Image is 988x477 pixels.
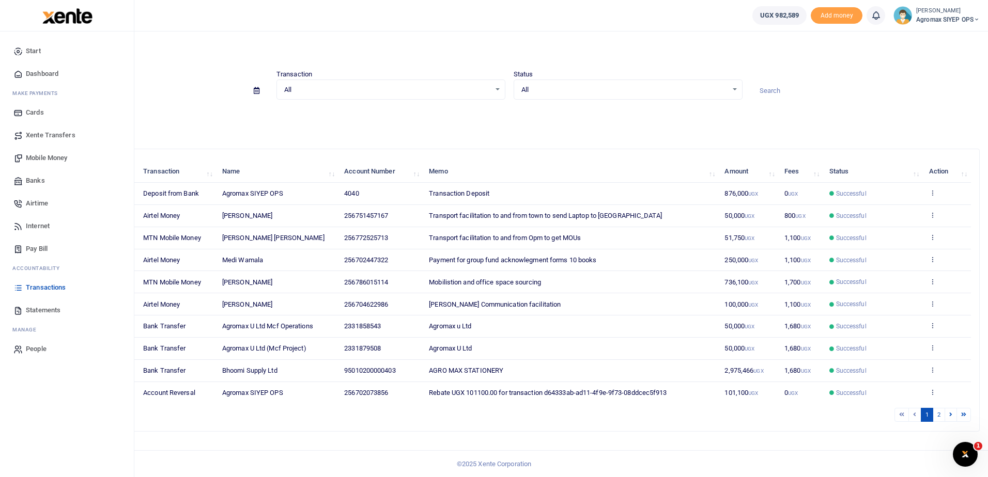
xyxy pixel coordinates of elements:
[222,389,283,396] span: Agromax SIYEP OPS
[143,322,186,330] span: Bank Transfer
[429,322,471,330] span: Agromax u Ltd
[8,237,126,260] a: Pay Bill
[893,6,980,25] a: profile-user [PERSON_NAME] Agromax SIYEP OPS
[143,367,186,374] span: Bank Transfer
[217,161,338,183] th: Name: activate to sort column ascending
[26,153,67,163] span: Mobile Money
[724,344,754,352] span: 50,000
[811,11,862,19] a: Add money
[48,407,428,423] div: Showing 1 to 10 of 20 entries
[42,8,92,24] img: logo-large
[344,322,381,330] span: 2331858543
[39,82,245,100] input: select period
[8,260,126,276] li: Ac
[26,282,66,293] span: Transactions
[143,278,201,286] span: MTN Mobile Money
[8,338,126,360] a: People
[143,212,180,219] span: Airtel Money
[344,389,388,396] span: 256702073856
[8,299,126,322] a: Statements
[724,234,754,242] span: 51,750
[8,85,126,101] li: M
[974,442,982,450] span: 1
[836,233,867,243] span: Successful
[344,278,388,286] span: 256786015114
[811,7,862,24] li: Toup your wallet
[143,300,180,308] span: Airtel Money
[823,161,923,183] th: Status: activate to sort column ascending
[724,189,758,197] span: 876,000
[8,124,126,147] a: Xente Transfers
[836,322,867,331] span: Successful
[836,189,867,198] span: Successful
[26,107,44,118] span: Cards
[8,215,126,237] a: Internet
[836,277,867,287] span: Successful
[344,256,388,264] span: 256702447322
[143,256,180,264] span: Airtel Money
[39,44,980,56] h4: Transactions
[26,221,50,231] span: Internet
[338,161,423,183] th: Account Number: activate to sort column ascending
[784,389,798,396] span: 0
[8,192,126,215] a: Airtime
[8,169,126,192] a: Banks
[724,367,763,374] span: 2,975,466
[748,258,758,263] small: UGX
[41,11,92,19] a: logo-small logo-large logo-large
[748,191,758,197] small: UGX
[801,258,811,263] small: UGX
[26,176,45,186] span: Banks
[953,442,978,467] iframe: Intercom live chat
[893,6,912,25] img: profile-user
[26,244,48,254] span: Pay Bill
[724,278,758,286] span: 736,100
[344,344,381,352] span: 2331879508
[143,344,186,352] span: Bank Transfer
[745,324,754,329] small: UGX
[836,299,867,309] span: Successful
[8,101,126,124] a: Cards
[18,89,58,97] span: ake Payments
[788,191,798,197] small: UGX
[836,211,867,220] span: Successful
[26,344,47,354] span: People
[8,62,126,85] a: Dashboard
[429,389,667,396] span: Rebate UGX 101100.00 for transaction d64333ab-ad11-4f9e-9f73-08ddcec5f913
[836,366,867,375] span: Successful
[795,213,805,219] small: UGX
[8,147,126,169] a: Mobile Money
[745,235,754,241] small: UGX
[143,389,195,396] span: Account Reversal
[784,256,811,264] span: 1,100
[8,322,126,338] li: M
[784,300,811,308] span: 1,100
[724,389,758,396] span: 101,100
[760,10,799,21] span: UGX 982,589
[784,234,811,242] span: 1,100
[784,278,811,286] span: 1,700
[26,305,60,315] span: Statements
[724,322,754,330] span: 50,000
[514,69,533,79] label: Status
[39,112,980,123] p: Download
[836,344,867,353] span: Successful
[222,256,263,264] span: Medi Wamala
[748,390,758,396] small: UGX
[8,40,126,62] a: Start
[748,280,758,285] small: UGX
[20,264,59,272] span: countability
[26,46,41,56] span: Start
[801,368,811,374] small: UGX
[745,213,754,219] small: UGX
[222,189,283,197] span: Agromax SIYEP OPS
[748,6,811,25] li: Wallet ballance
[784,189,798,197] span: 0
[836,388,867,397] span: Successful
[748,302,758,308] small: UGX
[788,390,798,396] small: UGX
[779,161,823,183] th: Fees: activate to sort column ascending
[222,278,272,286] span: [PERSON_NAME]
[429,300,561,308] span: [PERSON_NAME] Communication facilitation
[933,408,945,422] a: 2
